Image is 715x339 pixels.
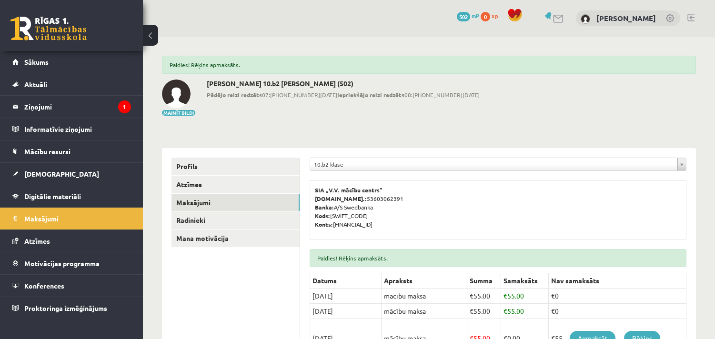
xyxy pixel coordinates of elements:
img: Liene Masjule [162,80,191,108]
a: Motivācijas programma [12,252,131,274]
span: 10.b2 klase [314,158,674,170]
span: Digitālie materiāli [24,192,81,200]
b: [DOMAIN_NAME].: [315,195,367,202]
a: Sākums [12,51,131,73]
th: Summa [467,273,501,289]
b: Konts: [315,220,333,228]
span: € [504,291,507,300]
td: [DATE] [310,289,382,304]
td: €0 [549,304,686,319]
b: Pēdējo reizi redzēts [207,91,262,99]
span: € [504,307,507,315]
span: mP [472,12,479,20]
span: Konferences [24,281,64,290]
td: 55.00 [501,304,549,319]
b: Kods: [315,212,330,219]
a: Atzīmes [171,176,300,193]
p: 53603062391 A/S Swedbanka [SWIFT_CODE] [FINANCIAL_ID] [315,186,681,229]
a: Konferences [12,275,131,297]
b: Iepriekšējo reizi redzēts [337,91,404,99]
div: Paldies! Rēķins apmaksāts. [310,249,686,267]
a: Maksājumi [12,208,131,229]
a: Aktuāli [12,73,131,95]
td: 55.00 [501,289,549,304]
a: Mana motivācija [171,229,300,247]
a: Atzīmes [12,230,131,252]
a: Proktoringa izmēģinājums [12,297,131,319]
span: Sākums [24,58,49,66]
a: Rīgas 1. Tālmācības vidusskola [10,17,87,40]
span: Mācību resursi [24,147,70,156]
span: Atzīmes [24,237,50,245]
span: 502 [457,12,470,21]
span: [DEMOGRAPHIC_DATA] [24,169,99,178]
a: Profils [171,158,300,175]
td: mācību maksa [382,304,467,319]
img: Liene Masjule [581,14,590,24]
button: Mainīt bildi [162,110,195,116]
th: Datums [310,273,382,289]
legend: Maksājumi [24,208,131,229]
a: Digitālie materiāli [12,185,131,207]
span: € [470,291,473,300]
th: Samaksāts [501,273,549,289]
td: [DATE] [310,304,382,319]
th: Apraksts [382,273,467,289]
legend: Informatīvie ziņojumi [24,118,131,140]
b: SIA „V.V. mācību centrs” [315,186,383,194]
a: Maksājumi [171,194,300,211]
legend: Ziņojumi [24,96,131,118]
span: 07:[PHONE_NUMBER][DATE] 08:[PHONE_NUMBER][DATE] [207,90,480,99]
span: Motivācijas programma [24,259,100,268]
span: xp [492,12,498,20]
td: 55.00 [467,304,501,319]
a: Radinieki [171,211,300,229]
h2: [PERSON_NAME] 10.b2 [PERSON_NAME] (502) [207,80,480,88]
i: 1 [118,100,131,113]
b: Banka: [315,203,334,211]
td: mācību maksa [382,289,467,304]
a: 502 mP [457,12,479,20]
div: Paldies! Rēķins apmaksāts. [162,56,696,74]
a: [DEMOGRAPHIC_DATA] [12,163,131,185]
a: 0 xp [481,12,503,20]
td: €0 [549,289,686,304]
th: Nav samaksāts [549,273,686,289]
span: 0 [481,12,490,21]
td: 55.00 [467,289,501,304]
span: € [470,307,473,315]
span: Aktuāli [24,80,47,89]
a: 10.b2 klase [310,158,686,170]
a: Mācību resursi [12,140,131,162]
a: Ziņojumi1 [12,96,131,118]
a: Informatīvie ziņojumi [12,118,131,140]
span: Proktoringa izmēģinājums [24,304,107,312]
a: [PERSON_NAME] [596,13,656,23]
